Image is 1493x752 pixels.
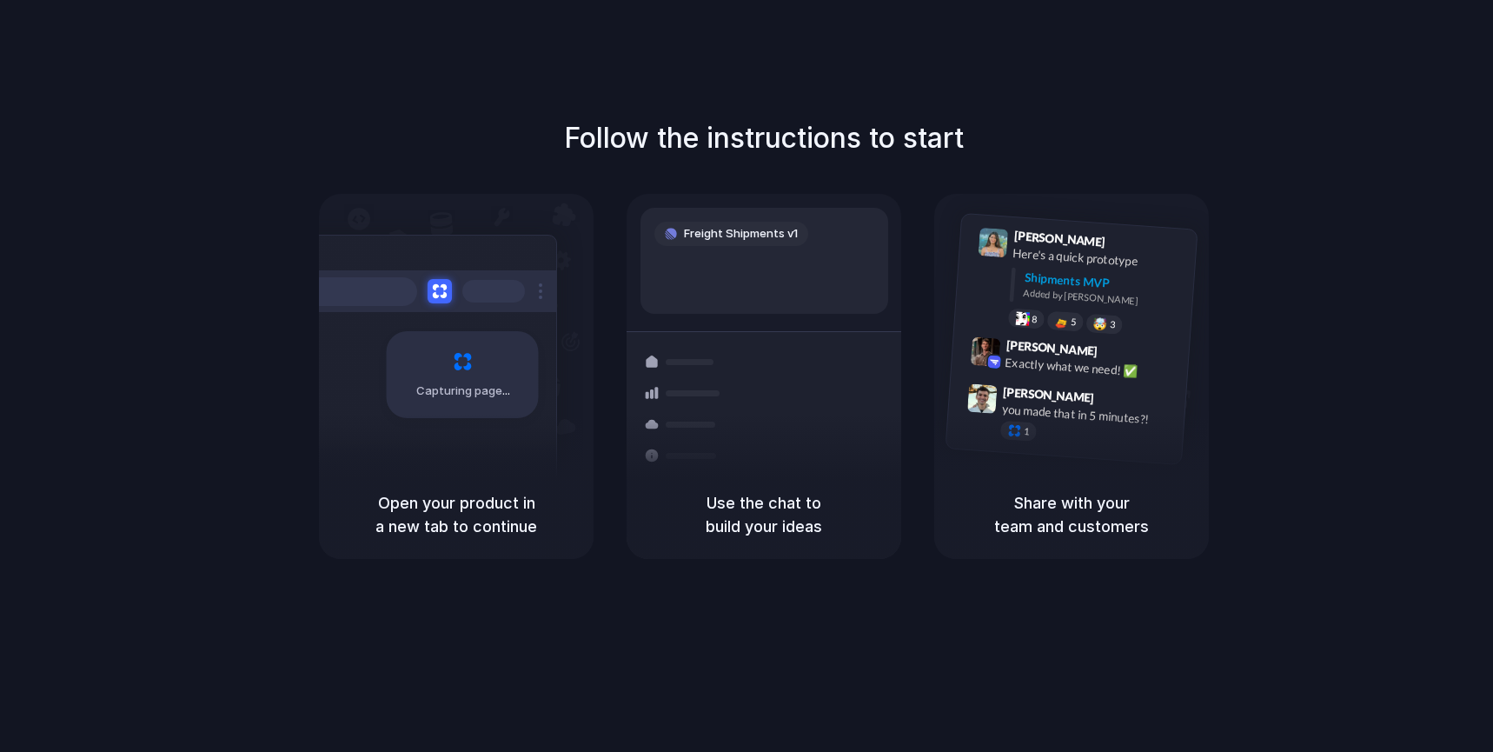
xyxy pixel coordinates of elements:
[1023,286,1183,311] div: Added by [PERSON_NAME]
[684,225,798,243] span: Freight Shipments v1
[1003,383,1095,408] span: [PERSON_NAME]
[1005,336,1098,361] span: [PERSON_NAME]
[1024,427,1030,436] span: 1
[1024,269,1184,297] div: Shipments MVP
[1005,354,1178,383] div: Exactly what we need! ✅
[1012,244,1186,274] div: Here's a quick prototype
[416,383,513,400] span: Capturing page
[647,491,880,538] h5: Use the chat to build your ideas
[1111,235,1146,256] span: 9:41 AM
[1093,317,1108,330] div: 🤯
[1103,344,1138,365] span: 9:42 AM
[955,491,1188,538] h5: Share with your team and customers
[1013,226,1105,251] span: [PERSON_NAME]
[1110,320,1116,329] span: 3
[1099,390,1135,411] span: 9:47 AM
[1001,400,1175,429] div: you made that in 5 minutes?!
[1032,315,1038,324] span: 8
[1071,317,1077,327] span: 5
[564,117,964,159] h1: Follow the instructions to start
[340,491,573,538] h5: Open your product in a new tab to continue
